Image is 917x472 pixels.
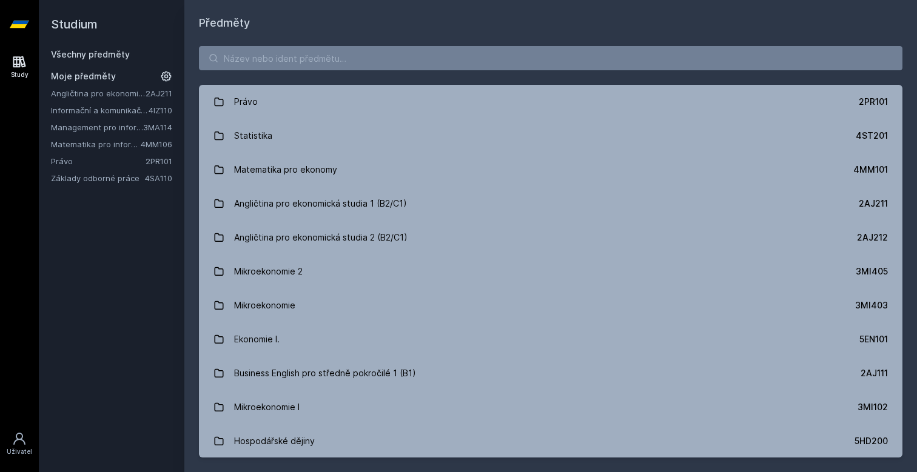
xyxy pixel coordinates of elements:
[856,130,888,142] div: 4ST201
[234,191,407,216] div: Angličtina pro ekonomická studia 1 (B2/C1)
[199,254,902,288] a: Mikroekonomie 2 3MI405
[857,231,888,244] div: 2AJ212
[855,299,888,311] div: 3MI403
[234,124,272,148] div: Statistika
[199,221,902,254] a: Angličtina pro ekonomická studia 2 (B2/C1) 2AJ212
[51,121,143,133] a: Management pro informatiky a statistiky
[859,333,888,345] div: 5EN101
[859,96,888,108] div: 2PR101
[2,425,36,462] a: Uživatel
[199,119,902,153] a: Statistika 4ST201
[146,88,172,98] a: 2AJ211
[861,367,888,379] div: 2AJ111
[199,390,902,424] a: Mikroekonomie I 3MI102
[858,401,888,413] div: 3MI102
[199,356,902,390] a: Business English pro středně pokročilé 1 (B1) 2AJ111
[234,225,408,250] div: Angličtina pro ekonomická studia 2 (B2/C1)
[234,327,280,351] div: Ekonomie I.
[141,139,172,149] a: 4MM106
[853,164,888,176] div: 4MM101
[2,48,36,85] a: Study
[51,70,116,82] span: Moje předměty
[234,293,295,317] div: Mikroekonomie
[234,90,258,114] div: Právo
[859,198,888,210] div: 2AJ211
[149,105,172,115] a: 4IZ110
[145,173,172,183] a: 4SA110
[51,104,149,116] a: Informační a komunikační technologie
[199,46,902,70] input: Název nebo ident předmětu…
[199,187,902,221] a: Angličtina pro ekonomická studia 1 (B2/C1) 2AJ211
[234,429,315,453] div: Hospodářské dějiny
[51,138,141,150] a: Matematika pro informatiky
[51,87,146,99] a: Angličtina pro ekonomická studia 1 (B2/C1)
[199,424,902,458] a: Hospodářské dějiny 5HD200
[7,447,32,456] div: Uživatel
[234,158,337,182] div: Matematika pro ekonomy
[199,85,902,119] a: Právo 2PR101
[234,395,300,419] div: Mikroekonomie I
[234,361,416,385] div: Business English pro středně pokročilé 1 (B1)
[234,259,303,284] div: Mikroekonomie 2
[855,435,888,447] div: 5HD200
[51,155,146,167] a: Právo
[856,265,888,278] div: 3MI405
[51,172,145,184] a: Základy odborné práce
[146,156,172,166] a: 2PR101
[199,288,902,322] a: Mikroekonomie 3MI403
[199,153,902,187] a: Matematika pro ekonomy 4MM101
[11,70,29,79] div: Study
[143,122,172,132] a: 3MA114
[51,49,130,59] a: Všechny předměty
[199,322,902,356] a: Ekonomie I. 5EN101
[199,15,902,32] h1: Předměty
